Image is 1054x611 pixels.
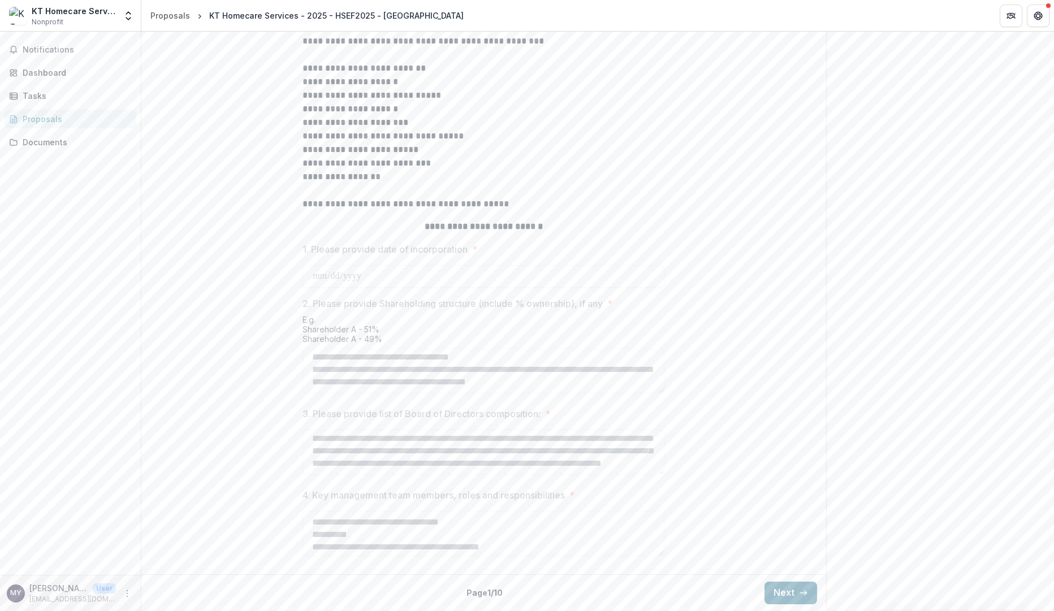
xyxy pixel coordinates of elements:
button: Open entity switcher [120,5,136,27]
button: Partners [1000,5,1022,27]
p: [PERSON_NAME] [29,582,88,594]
span: Notifications [23,45,132,55]
p: 3. Please provide list of Board of Directors composition: [303,407,541,421]
span: Nonprofit [32,17,63,27]
p: User [93,583,116,593]
button: More [120,587,134,600]
a: Dashboard [5,63,136,82]
div: KT Homecare Services [32,5,116,17]
div: Dashboard [23,67,127,79]
div: E.g. Shareholder A - 51% Shareholder A - 49% [303,315,664,348]
button: Notifications [5,41,136,59]
p: 4. Key management team members, roles and responsibilities [303,488,565,502]
nav: breadcrumb [146,7,468,24]
div: Proposals [150,10,190,21]
button: Next [764,582,817,604]
button: Get Help [1027,5,1049,27]
p: 2. Please provide Shareholding structure (include % ownership), if any [303,297,603,310]
img: KT Homecare Services [9,7,27,25]
p: [EMAIL_ADDRESS][DOMAIN_NAME] [29,594,116,604]
a: Documents [5,133,136,151]
p: Page 1 / 10 [466,587,503,599]
a: Proposals [146,7,195,24]
div: Proposals [23,113,127,125]
div: KT Homecare Services - 2025 - HSEF2025 - [GEOGRAPHIC_DATA] [209,10,464,21]
div: Mohd Hanif Bin Yusof [10,590,21,597]
a: Proposals [5,110,136,128]
div: Documents [23,136,127,148]
a: Tasks [5,86,136,105]
p: 1. Please provide date of incorporation [303,242,468,256]
div: Tasks [23,90,127,102]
